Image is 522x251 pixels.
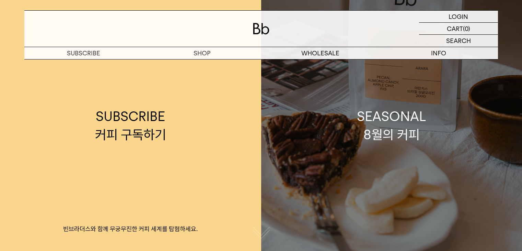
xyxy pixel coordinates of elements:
[261,47,380,59] p: WHOLESALE
[419,23,498,35] a: CART (0)
[449,11,468,22] p: LOGIN
[24,47,143,59] a: SUBSCRIBE
[380,47,498,59] p: INFO
[253,23,269,34] img: 로고
[447,23,463,34] p: CART
[95,107,166,144] div: SUBSCRIBE 커피 구독하기
[419,11,498,23] a: LOGIN
[143,47,261,59] a: SHOP
[446,35,471,47] p: SEARCH
[357,107,426,144] div: SEASONAL 8월의 커피
[463,23,470,34] p: (0)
